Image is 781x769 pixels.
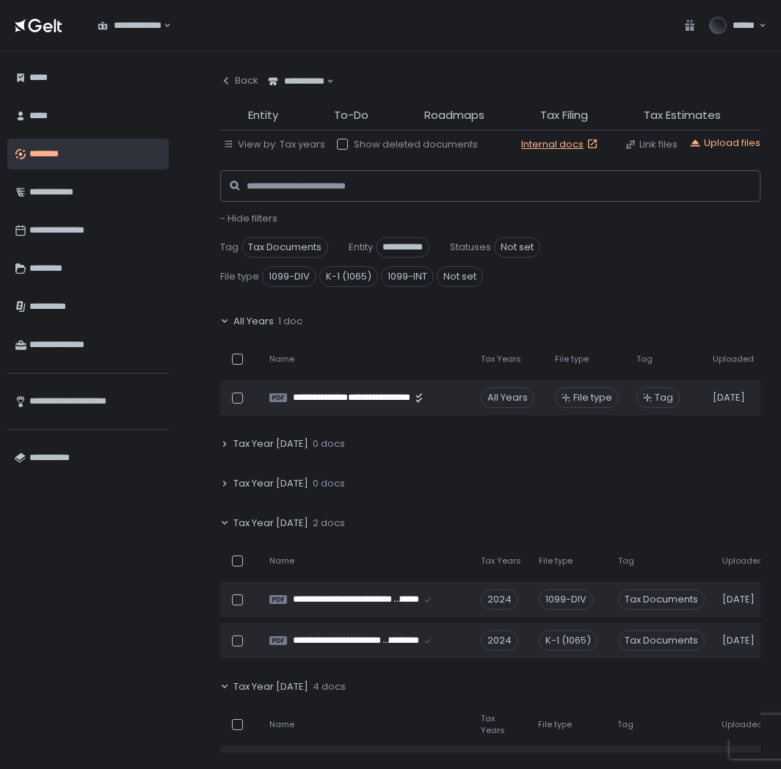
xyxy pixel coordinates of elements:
[220,212,277,225] button: - Hide filters
[481,555,521,566] span: Tax Years
[269,719,294,730] span: Name
[555,354,589,365] span: File type
[220,241,239,254] span: Tag
[319,266,378,287] span: K-1 (1065)
[713,391,745,404] span: [DATE]
[233,517,308,530] span: Tax Year [DATE]
[313,437,345,451] span: 0 docs
[644,107,721,124] span: Tax Estimates
[269,354,294,365] span: Name
[161,18,162,33] input: Search for option
[540,107,588,124] span: Tax Filing
[713,354,754,365] span: Uploaded
[258,66,334,97] div: Search for option
[233,315,274,328] span: All Years
[233,477,308,490] span: Tax Year [DATE]
[722,555,763,566] span: Uploaded
[539,630,597,651] div: K-1 (1065)
[539,589,593,610] div: 1099-DIV
[689,136,760,150] button: Upload files
[381,266,434,287] span: 1099-INT
[722,634,755,647] span: [DATE]
[618,589,705,610] span: Tax Documents
[220,270,259,283] span: File type
[248,107,278,124] span: Entity
[349,241,373,254] span: Entity
[617,719,633,730] span: Tag
[722,719,763,730] span: Uploaded
[538,719,572,730] span: File type
[481,354,521,365] span: Tax Years
[278,315,302,328] span: 1 doc
[573,391,612,404] span: File type
[655,391,673,404] span: Tag
[313,477,345,490] span: 0 docs
[481,713,520,735] span: Tax Years
[220,74,258,87] div: Back
[324,74,325,89] input: Search for option
[481,589,518,610] div: 2024
[625,138,678,151] button: Link files
[494,237,540,258] span: Not set
[233,437,308,451] span: Tax Year [DATE]
[437,266,483,287] span: Not set
[223,138,325,151] button: View by: Tax years
[636,354,653,365] span: Tag
[334,107,368,124] span: To-Do
[521,138,601,151] a: Internal docs
[481,630,518,651] div: 2024
[313,680,346,693] span: 4 docs
[269,555,294,566] span: Name
[233,680,308,693] span: Tax Year [DATE]
[618,555,634,566] span: Tag
[450,241,491,254] span: Statuses
[618,630,705,651] span: Tax Documents
[241,237,328,258] span: Tax Documents
[313,517,345,530] span: 2 docs
[481,387,534,408] div: All Years
[539,555,573,566] span: File type
[722,593,755,606] span: [DATE]
[424,107,484,124] span: Roadmaps
[262,266,316,287] span: 1099-DIV
[88,10,171,41] div: Search for option
[220,66,258,95] button: Back
[220,211,277,225] span: - Hide filters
